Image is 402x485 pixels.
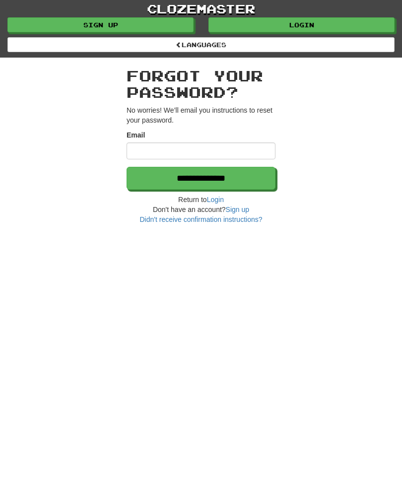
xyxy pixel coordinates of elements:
div: Return to Don't have an account? [127,195,275,224]
a: Sign up [7,17,194,32]
a: Sign up [226,206,249,213]
a: Didn't receive confirmation instructions? [139,215,262,223]
a: Languages [7,37,395,52]
a: Login [207,196,224,204]
a: Login [208,17,395,32]
h2: Forgot your password? [127,68,275,100]
label: Email [127,130,145,140]
p: No worries! We’ll email you instructions to reset your password. [127,105,275,125]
